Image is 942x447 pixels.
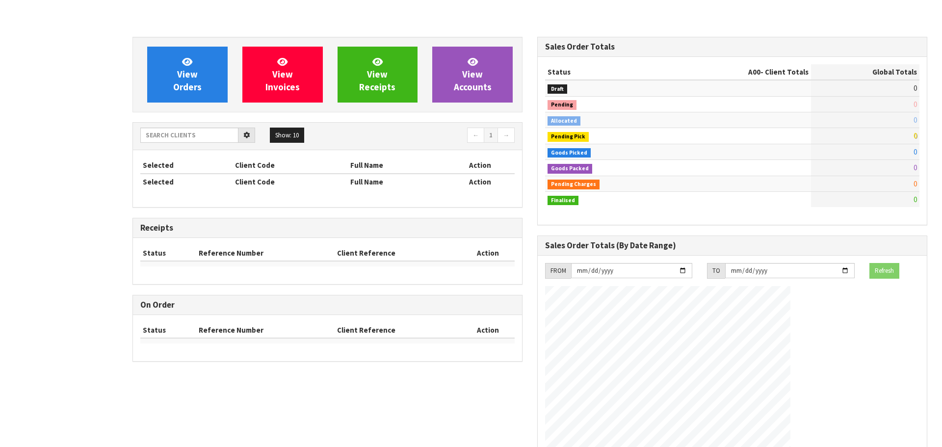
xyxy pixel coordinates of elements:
[548,180,600,189] span: Pending Charges
[461,322,515,338] th: Action
[548,116,580,126] span: Allocated
[140,322,196,338] th: Status
[914,115,917,125] span: 0
[359,56,395,93] span: View Receipts
[242,47,323,103] a: ViewInvoices
[748,67,760,77] span: A00
[140,245,196,261] th: Status
[348,174,445,189] th: Full Name
[348,158,445,173] th: Full Name
[707,263,725,279] div: TO
[233,158,348,173] th: Client Code
[548,100,576,110] span: Pending
[914,195,917,204] span: 0
[548,196,578,206] span: Finalised
[338,47,418,103] a: ViewReceipts
[432,47,513,103] a: ViewAccounts
[914,163,917,172] span: 0
[914,131,917,140] span: 0
[545,42,919,52] h3: Sales Order Totals
[914,147,917,157] span: 0
[811,64,919,80] th: Global Totals
[147,47,228,103] a: ViewOrders
[548,164,592,174] span: Goods Packed
[545,64,669,80] th: Status
[461,245,515,261] th: Action
[445,158,515,173] th: Action
[140,300,515,310] h3: On Order
[548,84,567,94] span: Draft
[140,158,233,173] th: Selected
[233,174,348,189] th: Client Code
[545,241,919,250] h3: Sales Order Totals (By Date Range)
[270,128,304,143] button: Show: 10
[335,128,515,145] nav: Page navigation
[914,179,917,188] span: 0
[454,56,492,93] span: View Accounts
[497,128,515,143] a: →
[173,56,202,93] span: View Orders
[914,100,917,109] span: 0
[140,223,515,233] h3: Receipts
[196,322,335,338] th: Reference Number
[869,263,899,279] button: Refresh
[914,83,917,93] span: 0
[548,148,591,158] span: Goods Picked
[196,245,335,261] th: Reference Number
[140,128,238,143] input: Search clients
[669,64,811,80] th: - Client Totals
[467,128,484,143] a: ←
[484,128,498,143] a: 1
[445,174,515,189] th: Action
[140,174,233,189] th: Selected
[548,132,589,142] span: Pending Pick
[335,322,461,338] th: Client Reference
[335,245,461,261] th: Client Reference
[265,56,300,93] span: View Invoices
[545,263,571,279] div: FROM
